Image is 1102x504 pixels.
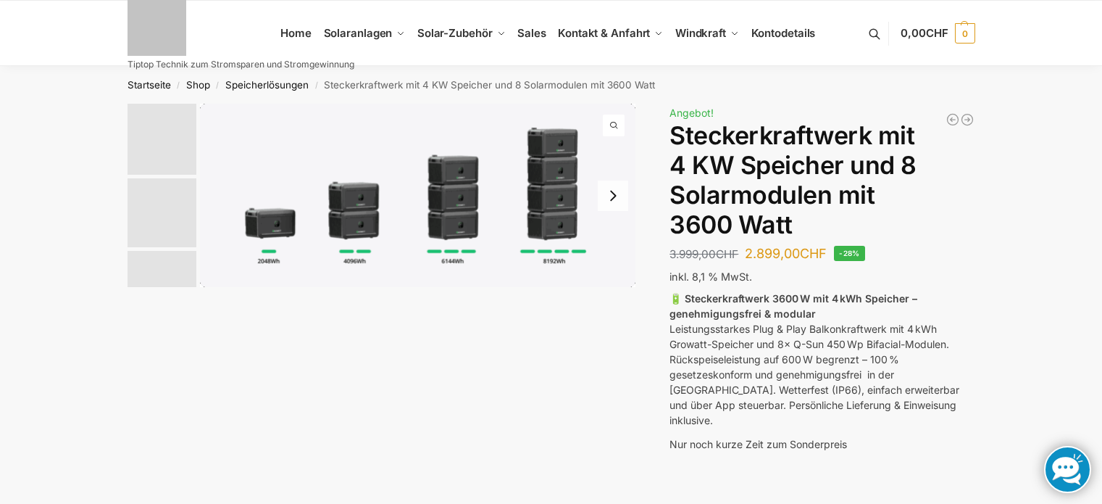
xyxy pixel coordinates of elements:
[552,1,669,66] a: Kontakt & Anfahrt
[669,247,738,261] bdi: 3.999,00
[128,104,196,175] img: Growatt-NOAH-2000-flexible-erweiterung
[517,26,546,40] span: Sales
[669,121,974,239] h1: Steckerkraftwerk mit 4 KW Speicher und 8 Solarmodulen mit 3600 Watt
[669,270,752,283] span: inkl. 8,1 % MwSt.
[128,79,171,91] a: Startseite
[128,60,354,69] p: Tiptop Technik zum Stromsparen und Stromgewinnung
[412,1,512,66] a: Solar-Zubehör
[946,112,960,127] a: Balkonkraftwerk 890 Watt Solarmodulleistung mit 1kW/h Zendure Speicher
[926,26,948,40] span: CHF
[200,104,636,287] a: growatt noah 2000 flexible erweiterung scaledgrowatt noah 2000 flexible erweiterung scaled
[186,79,210,91] a: Shop
[101,66,1001,104] nav: Breadcrumb
[317,1,411,66] a: Solaranlagen
[210,80,225,91] span: /
[200,104,636,287] img: Growatt-NOAH-2000-flexible-erweiterung
[558,26,650,40] span: Kontakt & Anfahrt
[225,79,309,91] a: Speicherlösungen
[745,1,821,66] a: Kontodetails
[955,23,975,44] span: 0
[171,80,186,91] span: /
[751,26,816,40] span: Kontodetails
[324,26,393,40] span: Solaranlagen
[417,26,493,40] span: Solar-Zubehör
[128,178,196,247] img: 6 Module bificiaL
[669,292,917,320] strong: 🔋 Steckerkraftwerk 3600 W mit 4 kWh Speicher – genehmigungsfrei & modular
[901,12,974,55] a: 0,00CHF 0
[128,251,196,320] img: Nep800
[309,80,324,91] span: /
[834,246,865,261] span: -28%
[669,107,714,119] span: Angebot!
[669,291,974,428] p: Leistungsstarkes Plug & Play Balkonkraftwerk mit 4 kWh Growatt-Speicher und 8× Q-Sun 450 Wp Bifac...
[598,181,628,211] button: Next slide
[960,112,974,127] a: Balkonkraftwerk 1780 Watt mit 4 KWh Zendure Batteriespeicher Notstrom fähig
[512,1,552,66] a: Sales
[901,26,948,40] span: 0,00
[800,246,827,261] span: CHF
[669,437,974,452] p: Nur noch kurze Zeit zum Sonderpreis
[669,1,746,66] a: Windkraft
[716,247,738,261] span: CHF
[675,26,726,40] span: Windkraft
[745,246,827,261] bdi: 2.899,00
